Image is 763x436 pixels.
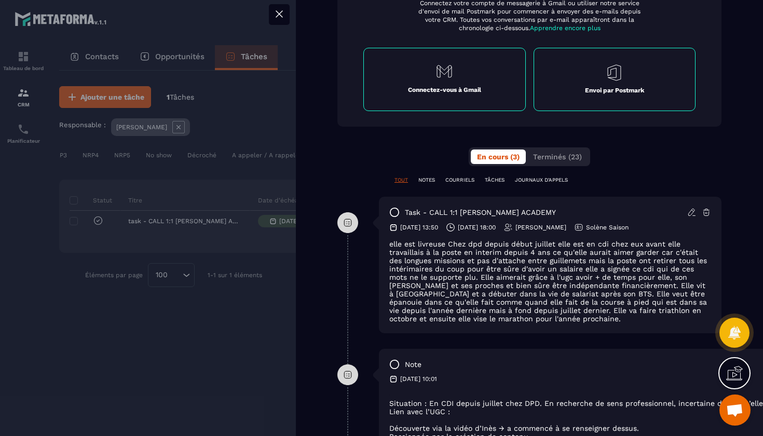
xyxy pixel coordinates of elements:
div: elle est livreuse Chez dpd depuis début juillet elle est en cdi chez eux avant elle travaillais à... [389,240,711,323]
span: Terminés (23) [533,153,582,161]
p: NOTES [418,176,435,184]
p: TÂCHES [485,176,505,184]
p: [DATE] 13:50 [400,223,438,231]
p: task - CALL 1:1 [PERSON_NAME] ACADEMY [405,208,556,217]
p: COURRIELS [445,176,474,184]
p: [DATE] 18:00 [458,223,496,231]
p: TOUT [394,176,408,184]
div: Ouvrir le chat [719,394,751,426]
p: [PERSON_NAME] [515,223,566,231]
p: Connectez-vous à Gmail [408,86,481,94]
p: note [405,360,421,370]
p: Envoi par Postmark [585,86,644,94]
button: En cours (3) [471,149,526,164]
p: [DATE] 10:01 [400,375,437,383]
p: Solène Saison [586,223,629,231]
span: En cours (3) [477,153,520,161]
p: JOURNAUX D'APPELS [515,176,568,184]
button: Terminés (23) [527,149,588,164]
